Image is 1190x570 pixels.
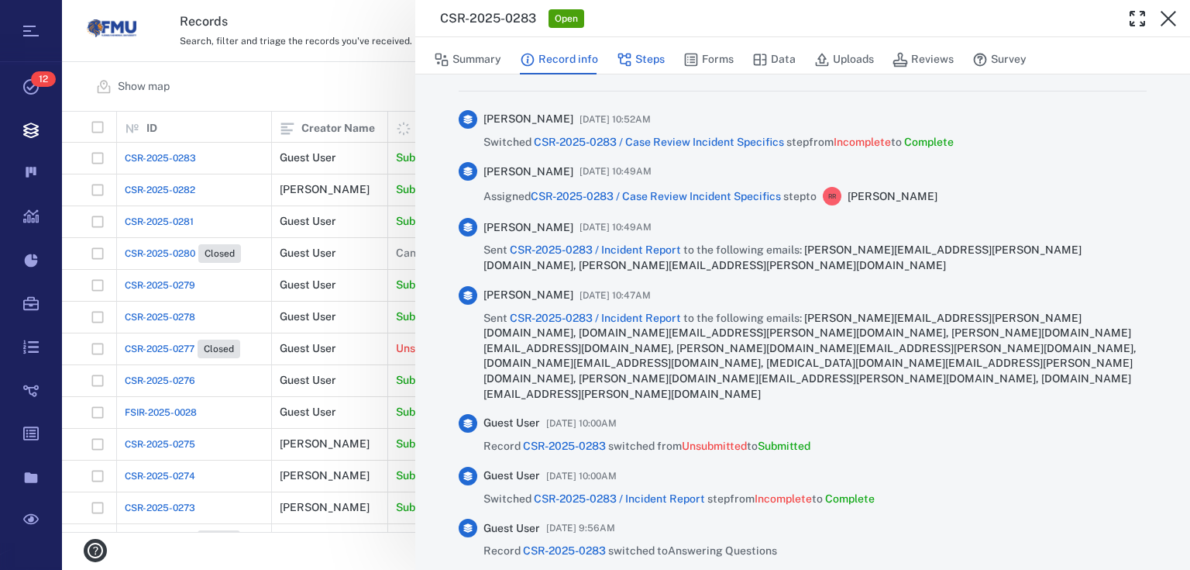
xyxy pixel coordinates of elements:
a: CSR-2025-0283 [523,544,606,557]
body: Rich Text Area. Press ALT-0 for help. [12,12,674,26]
span: [DATE] 10:52AM [580,110,651,129]
span: [PERSON_NAME] [483,220,573,236]
span: [PERSON_NAME] [483,112,573,127]
span: Help [35,11,67,25]
span: Assigned step to [483,189,817,205]
span: Complete [904,136,954,148]
span: Record switched to [483,544,777,559]
span: [DATE] 9:56AM [546,519,615,537]
a: CSR-2025-0283 / Case Review Incident Specifics [534,136,784,148]
a: CSR-2025-0283 / Case Review Incident Specifics [531,190,781,202]
span: [DATE] 10:49AM [580,162,652,181]
button: Steps [617,45,665,74]
span: [PERSON_NAME] [848,189,937,205]
span: Open [552,12,581,26]
h3: CSR-2025-0283 [440,9,536,28]
span: Unsubmitted [682,440,747,452]
span: Record switched from to [483,439,810,454]
span: [PERSON_NAME] [483,164,573,180]
span: [DATE] 10:49AM [580,218,652,237]
span: [DATE] 10:00AM [546,414,617,433]
button: Forms [683,45,734,74]
span: [PERSON_NAME][EMAIL_ADDRESS][PERSON_NAME][DOMAIN_NAME], [DOMAIN_NAME][EMAIL_ADDRESS][PERSON_NAME]... [483,312,1137,400]
span: Guest User [483,468,540,484]
a: CSR-2025-0283 [523,440,606,452]
button: Uploads [814,45,874,74]
span: Incomplete [755,492,812,505]
button: Reviews [892,45,954,74]
button: Data [752,45,796,74]
button: Summary [434,45,501,74]
button: Toggle Fullscreen [1122,3,1153,34]
span: Answering Questions [668,544,777,557]
button: Record info [520,45,598,74]
span: [DATE] 10:00AM [546,467,617,485]
span: Switched step from to [483,135,954,150]
span: Incomplete [834,136,891,148]
span: Sent to the following emails: [483,311,1147,402]
span: Sent to the following emails: [483,243,1147,273]
span: Complete [825,492,875,505]
span: Switched step from to [483,492,875,507]
div: R R [823,187,841,206]
span: Guest User [483,416,540,431]
span: Submitted [758,440,810,452]
a: CSR-2025-0283 / Incident Report [510,244,681,256]
span: Guest User [483,521,540,537]
span: 12 [31,71,56,87]
a: CSR-2025-0283 / Incident Report [534,492,705,505]
button: Survey [972,45,1027,74]
a: CSR-2025-0283 / Incident Report [510,312,681,324]
span: [DATE] 10:47AM [580,286,651,305]
button: Close [1153,3,1184,34]
span: [PERSON_NAME] [483,288,573,303]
